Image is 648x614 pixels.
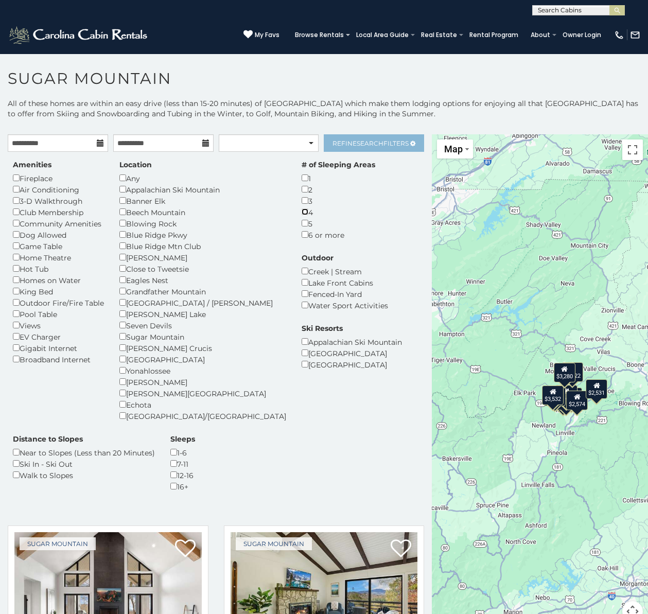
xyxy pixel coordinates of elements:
[236,537,312,550] a: Sugar Mountain
[119,274,286,286] div: Eagles Nest
[13,447,155,458] div: Near to Slopes (Less than 20 Minutes)
[119,388,286,399] div: [PERSON_NAME][GEOGRAPHIC_DATA]
[119,240,286,252] div: Blue Ridge Mtn Club
[302,323,343,334] label: Ski Resorts
[119,252,286,263] div: [PERSON_NAME]
[13,195,104,206] div: 3-D Walkthrough
[437,139,473,159] button: Change map style
[175,538,196,560] a: Add to favorites
[13,297,104,308] div: Outdoor Fire/Fire Table
[13,206,104,218] div: Club Membership
[170,481,195,492] div: 16+
[13,263,104,274] div: Hot Tub
[119,184,286,195] div: Appalachian Ski Mountain
[556,384,577,404] div: $2,686
[302,300,388,311] div: Water Sport Activities
[302,206,375,218] div: 4
[552,391,574,410] div: $3,517
[13,458,155,469] div: Ski In - Ski Out
[302,160,375,170] label: # of Sleeping Areas
[13,286,104,297] div: King Bed
[554,362,575,382] div: $3,280
[526,28,555,42] a: About
[13,240,104,252] div: Game Table
[302,336,402,347] div: Appalachian Ski Mountain
[302,218,375,229] div: 5
[119,297,286,308] div: [GEOGRAPHIC_DATA] / [PERSON_NAME]
[119,376,286,388] div: [PERSON_NAME]
[302,195,375,206] div: 3
[542,385,564,405] div: $3,532
[13,252,104,263] div: Home Theatre
[444,144,463,154] span: Map
[119,399,286,410] div: Echota
[13,354,104,365] div: Broadband Internet
[622,139,643,160] button: Toggle fullscreen view
[13,469,155,481] div: Walk to Slopes
[170,458,195,469] div: 7-11
[119,218,286,229] div: Blowing Rock
[170,434,195,444] label: Sleeps
[302,184,375,195] div: 2
[290,28,349,42] a: Browse Rentals
[170,447,195,458] div: 1-6
[20,537,96,550] a: Sugar Mountain
[13,184,104,195] div: Air Conditioning
[13,331,104,342] div: EV Charger
[614,30,624,40] img: phone-regular-white.png
[243,30,279,40] a: My Favs
[302,347,402,359] div: [GEOGRAPHIC_DATA]
[119,410,286,422] div: [GEOGRAPHIC_DATA]/[GEOGRAPHIC_DATA]
[119,263,286,274] div: Close to Tweetsie
[13,274,104,286] div: Homes on Water
[13,308,104,320] div: Pool Table
[13,160,51,170] label: Amenities
[8,25,150,45] img: White-1-2.png
[119,331,286,342] div: Sugar Mountain
[119,365,286,376] div: Yonahlossee
[119,342,286,354] div: [PERSON_NAME] Crucis
[119,308,286,320] div: [PERSON_NAME] Lake
[557,28,606,42] a: Owner Login
[119,160,152,170] label: Location
[255,30,279,40] span: My Favs
[351,28,414,42] a: Local Area Guide
[391,538,411,560] a: Add to favorites
[302,277,388,288] div: Lake Front Cabins
[119,286,286,297] div: Grandfather Mountain
[13,172,104,184] div: Fireplace
[119,354,286,365] div: [GEOGRAPHIC_DATA]
[562,362,583,381] div: $2,522
[119,206,286,218] div: Beech Mountain
[332,139,409,147] span: Refine Filters
[119,229,286,240] div: Blue Ridge Pkwy
[464,28,523,42] a: Rental Program
[302,172,375,184] div: 1
[302,266,388,277] div: Creek | Stream
[119,195,286,206] div: Banner Elk
[630,30,640,40] img: mail-regular-white.png
[416,28,462,42] a: Real Estate
[302,229,375,240] div: 6 or more
[567,390,588,410] div: $2,574
[545,386,566,406] div: $2,598
[13,218,104,229] div: Community Amenities
[13,342,104,354] div: Gigabit Internet
[119,172,286,184] div: Any
[302,359,402,370] div: [GEOGRAPHIC_DATA]
[13,320,104,331] div: Views
[302,253,334,263] label: Outdoor
[324,134,424,152] a: RefineSearchFilters
[170,469,195,481] div: 12-16
[13,229,104,240] div: Dog Allowed
[13,434,83,444] label: Distance to Slopes
[302,288,388,300] div: Fenced-In Yard
[586,379,607,399] div: $2,531
[357,139,383,147] span: Search
[119,320,286,331] div: Seven Devils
